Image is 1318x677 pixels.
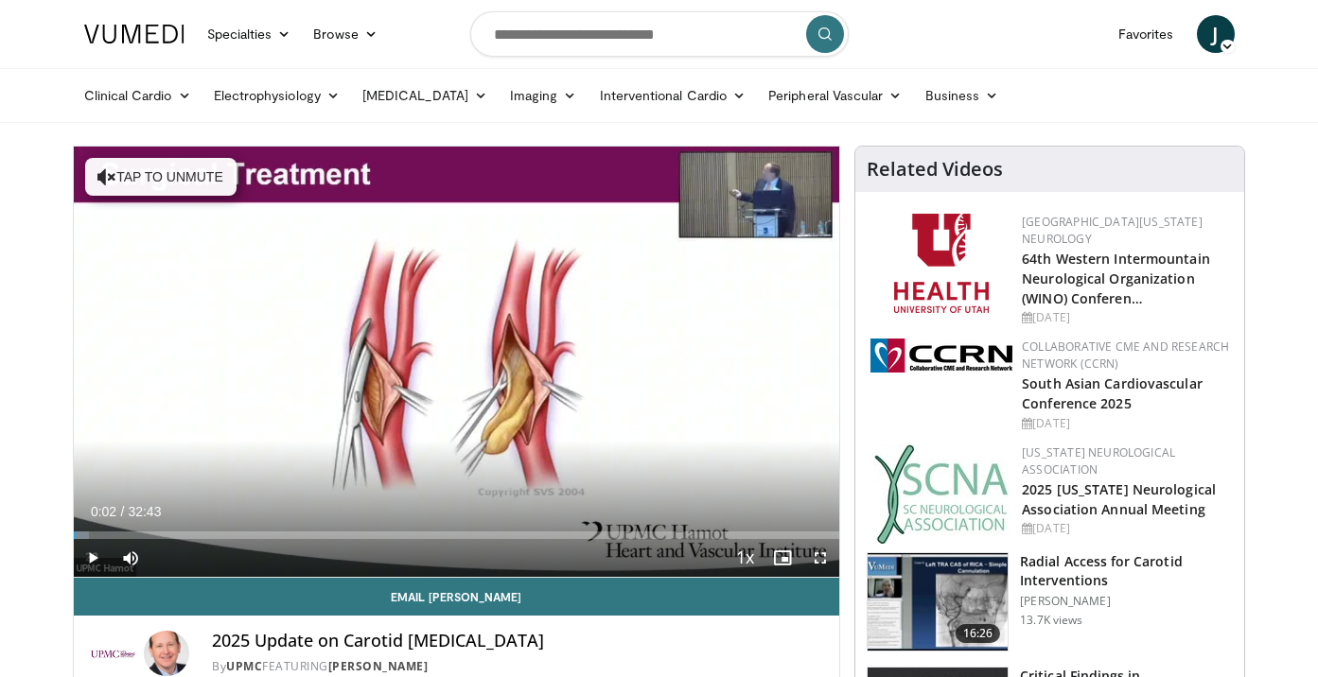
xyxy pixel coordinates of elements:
img: RcxVNUapo-mhKxBX4xMDoxOjA4MTsiGN_2.150x105_q85_crop-smart_upscale.jpg [868,553,1008,651]
button: Playback Rate [726,539,764,577]
span: 0:02 [91,504,116,519]
a: UPMC [226,658,262,674]
div: By FEATURING [212,658,824,675]
span: 32:43 [128,504,161,519]
a: J [1197,15,1235,53]
input: Search topics, interventions [470,11,849,57]
a: 16:26 Radial Access for Carotid Interventions [PERSON_NAME] 13.7K views [867,552,1233,652]
a: Email [PERSON_NAME] [74,578,840,616]
img: b123db18-9392-45ae-ad1d-42c3758a27aa.jpg.150x105_q85_autocrop_double_scale_upscale_version-0.2.jpg [874,444,1009,544]
a: Favorites [1107,15,1186,53]
a: South Asian Cardiovascular Conference 2025 [1022,374,1203,412]
p: [PERSON_NAME] [1020,594,1233,609]
video-js: Video Player [74,147,840,578]
a: [US_STATE] Neurological Association [1022,444,1175,477]
img: f6362829-b0a3-407d-a044-59546adfd345.png.150x105_q85_autocrop_double_scale_upscale_version-0.2.png [894,214,989,313]
a: [MEDICAL_DATA] [351,77,499,114]
a: Imaging [499,77,589,114]
img: UPMC [89,631,137,676]
a: 64th Western Intermountain Neurological Organization (WINO) Conferen… [1022,250,1210,307]
a: Collaborative CME and Research Network (CCRN) [1022,338,1229,372]
div: Progress Bar [74,531,840,539]
a: Business [914,77,1010,114]
a: [PERSON_NAME] [328,658,429,674]
span: / [121,504,125,519]
a: Peripheral Vascular [757,77,913,114]
button: Fullscreen [801,539,839,577]
a: Specialties [196,15,303,53]
h3: Radial Access for Carotid Interventions [1020,552,1233,590]
a: 2025 [US_STATE] Neurological Association Annual Meeting [1022,480,1216,518]
span: 16:26 [956,624,1001,643]
h4: Related Videos [867,158,1003,181]
a: Electrophysiology [202,77,351,114]
button: Tap to unmute [85,158,237,196]
div: [DATE] [1022,309,1229,326]
a: Interventional Cardio [589,77,758,114]
button: Enable picture-in-picture mode [764,539,801,577]
a: Clinical Cardio [73,77,202,114]
p: 13.7K views [1020,613,1082,628]
img: VuMedi Logo [84,25,185,43]
div: [DATE] [1022,415,1229,432]
img: a04ee3ba-8487-4636-b0fb-5e8d268f3737.png.150x105_q85_autocrop_double_scale_upscale_version-0.2.png [870,338,1012,373]
div: [DATE] [1022,520,1229,537]
a: [GEOGRAPHIC_DATA][US_STATE] Neurology [1022,214,1203,247]
img: Avatar [144,631,189,676]
h4: 2025 Update on Carotid [MEDICAL_DATA] [212,631,824,651]
a: Browse [302,15,389,53]
button: Play [74,539,112,577]
button: Mute [112,539,149,577]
